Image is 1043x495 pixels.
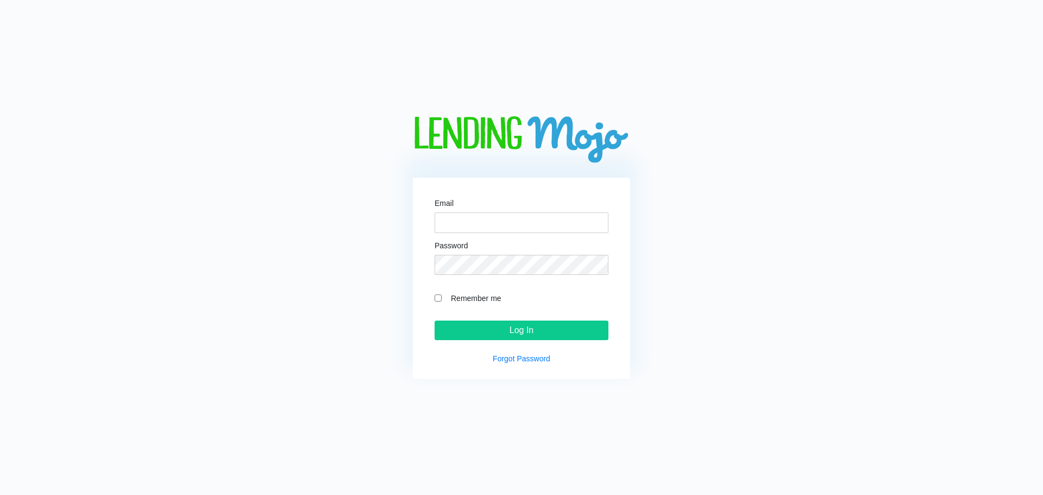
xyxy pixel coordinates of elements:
a: Forgot Password [493,354,550,363]
input: Log In [435,321,608,340]
label: Remember me [445,292,608,304]
img: logo-big.png [413,116,630,165]
label: Password [435,242,468,249]
label: Email [435,199,454,207]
